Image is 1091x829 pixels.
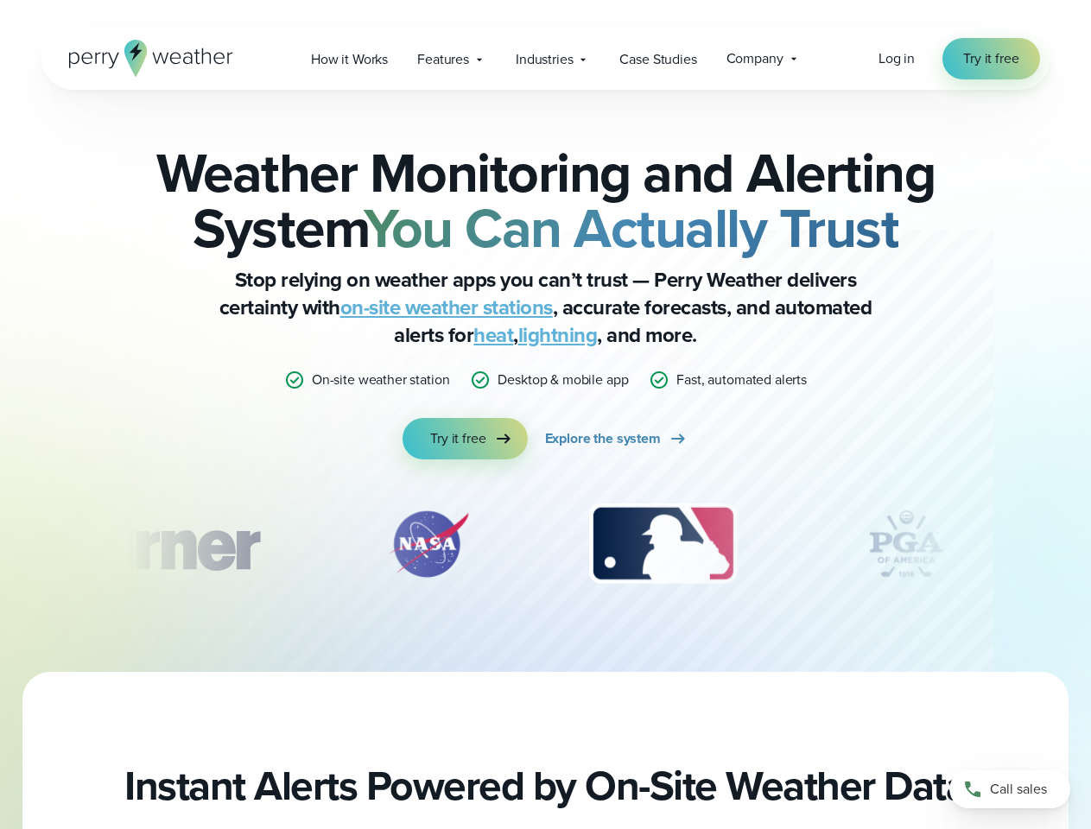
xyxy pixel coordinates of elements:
a: Case Studies [605,41,711,77]
h2: Instant Alerts Powered by On-Site Weather Data [124,762,967,810]
div: slideshow [128,501,964,596]
span: Try it free [430,428,485,449]
span: Industries [516,49,573,70]
a: How it Works [296,41,403,77]
div: 4 of 12 [837,501,975,587]
a: on-site weather stations [340,292,553,323]
span: How it Works [311,49,388,70]
img: PGA.svg [837,501,975,587]
a: lightning [518,320,598,351]
h2: Weather Monitoring and Alerting System [128,145,964,256]
span: Log in [879,48,915,68]
a: Try it free [942,38,1039,79]
span: Explore the system [545,428,661,449]
a: Try it free [403,418,527,459]
a: heat [473,320,513,351]
img: Turner-Construction_1.svg [39,501,284,587]
span: Company [726,48,783,69]
span: Try it free [963,48,1018,69]
span: Call sales [990,779,1047,800]
img: NASA.svg [368,501,489,587]
p: Fast, automated alerts [676,370,807,390]
img: MLB.svg [572,501,754,587]
a: Call sales [949,770,1070,808]
div: 3 of 12 [572,501,754,587]
div: 1 of 12 [39,501,284,587]
a: Log in [879,48,915,69]
div: 2 of 12 [368,501,489,587]
p: Desktop & mobile app [498,370,628,390]
span: Features [417,49,469,70]
p: Stop relying on weather apps you can’t trust — Perry Weather delivers certainty with , accurate f... [200,266,891,349]
strong: You Can Actually Trust [364,187,898,269]
p: On-site weather station [312,370,450,390]
a: Explore the system [545,418,688,459]
span: Case Studies [619,49,696,70]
